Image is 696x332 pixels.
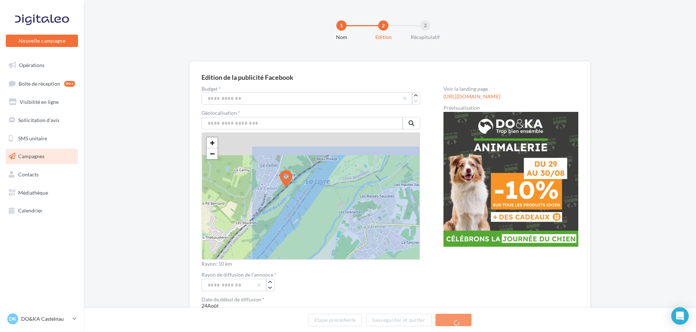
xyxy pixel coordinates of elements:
[18,135,47,141] span: SMS unitaire
[443,105,578,110] div: Prévisualisation
[308,314,362,326] button: Etape précédente
[4,113,79,128] a: Sollicitation d'avis
[207,148,218,159] a: Zoom out
[443,86,578,91] div: Voir la landing page
[18,190,48,196] span: Médiathèque
[4,76,79,91] a: Boîte de réception99+
[4,149,79,164] a: Campagnes
[64,81,75,87] div: 99+
[18,171,39,177] span: Contacts
[21,315,70,323] p: DO&KA Castelnau
[366,314,431,326] button: Sauvegarder et quitter
[6,312,78,326] a: DK DO&KA Castelnau
[202,297,420,302] div: Date de début de diffusion *
[202,272,277,277] label: Rayon de diffusion de l'annonce *
[336,20,347,31] div: 1
[4,203,79,218] a: Calendrier
[671,307,689,325] div: Open Intercom Messenger
[318,34,365,41] div: Nom
[4,185,79,200] a: Médiathèque
[19,80,60,86] span: Boîte de réception
[202,297,420,309] span: 24Août
[9,315,16,323] span: DK
[210,149,215,158] span: −
[202,74,293,81] div: Edition de la publicité Facebook
[19,62,44,68] span: Opérations
[18,153,44,159] span: Campagnes
[4,58,79,73] a: Opérations
[420,20,430,31] div: 3
[4,131,79,146] a: SMS unitaire
[443,112,578,247] img: operation-preview
[18,117,59,123] span: Sollicitation d'avis
[210,138,215,147] span: +
[402,34,449,41] div: Récapitulatif
[4,94,79,110] a: Visibilité en ligne
[202,261,420,266] div: Rayon: 10 km
[18,207,43,214] span: Calendrier
[20,99,59,105] span: Visibilité en ligne
[360,34,407,41] div: Edition
[202,110,420,116] label: Géolocalisation *
[202,86,420,91] label: Budget *
[207,137,218,148] a: Zoom in
[378,20,388,31] div: 2
[4,167,79,182] a: Contacts
[443,94,500,99] a: [URL][DOMAIN_NAME]
[6,35,78,47] button: Nouvelle campagne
